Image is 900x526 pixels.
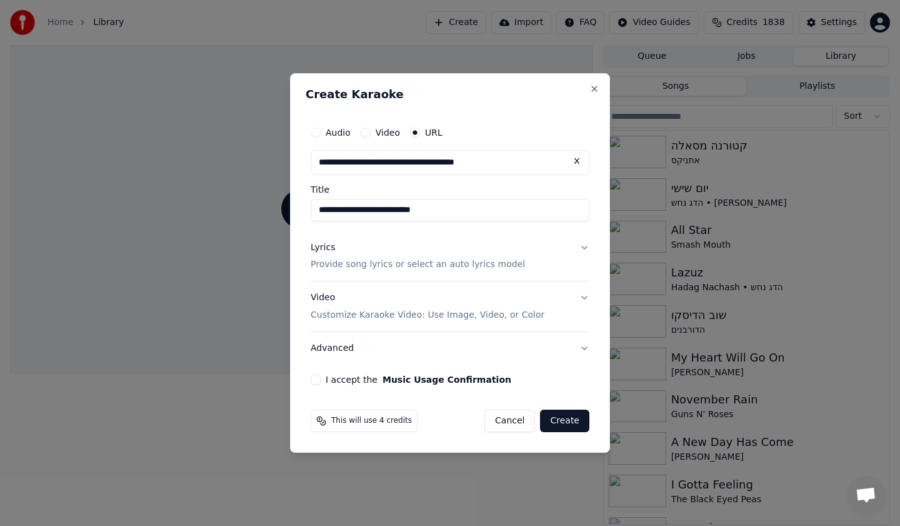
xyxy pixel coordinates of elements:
button: LyricsProvide song lyrics or select an auto lyrics model [311,231,589,281]
label: Audio [326,128,351,137]
button: I accept the [382,375,511,384]
p: Customize Karaoke Video: Use Image, Video, or Color [311,309,544,321]
label: Title [311,185,589,194]
button: Advanced [311,332,589,365]
label: URL [425,128,442,137]
h2: Create Karaoke [306,89,594,100]
span: This will use 4 credits [331,416,412,426]
button: Cancel [484,410,535,432]
div: Video [311,292,544,322]
button: Create [540,410,589,432]
button: VideoCustomize Karaoke Video: Use Image, Video, or Color [311,282,589,332]
p: Provide song lyrics or select an auto lyrics model [311,259,525,271]
label: I accept the [326,375,511,384]
div: Lyrics [311,241,335,254]
label: Video [376,128,400,137]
